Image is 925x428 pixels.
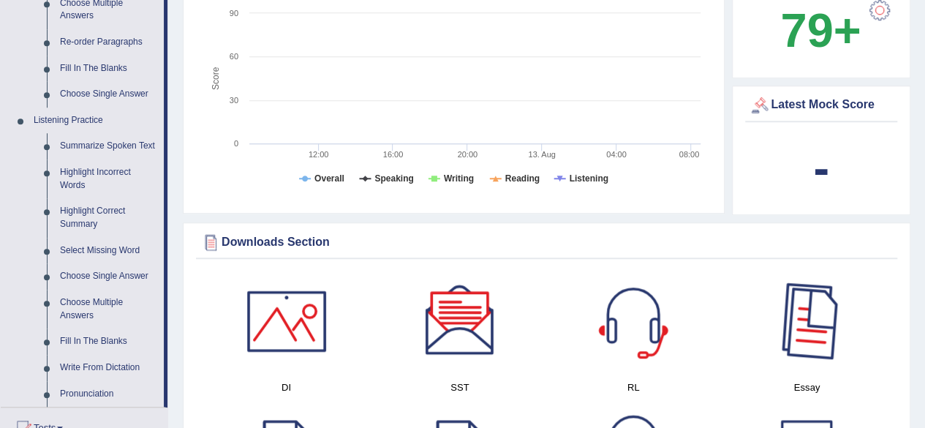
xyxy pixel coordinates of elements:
a: Pronunciation [53,381,164,408]
tspan: Speaking [374,173,413,184]
h4: SST [380,380,539,395]
text: 20:00 [457,150,477,159]
text: 0 [234,139,238,148]
a: Highlight Incorrect Words [53,159,164,198]
tspan: Listening [570,173,608,184]
a: Listening Practice [27,108,164,134]
h4: RL [554,380,713,395]
a: Choose Single Answer [53,81,164,108]
text: 30 [230,96,238,105]
a: Fill In The Blanks [53,56,164,82]
tspan: Reading [505,173,540,184]
b: 79+ [780,4,861,57]
a: Fill In The Blanks [53,328,164,355]
text: 12:00 [309,150,329,159]
text: 04:00 [606,150,627,159]
a: Write From Dictation [53,355,164,381]
tspan: Score [211,67,221,90]
tspan: Writing [444,173,474,184]
h4: DI [207,380,366,395]
a: Choose Multiple Answers [53,290,164,328]
text: 08:00 [679,150,700,159]
a: Highlight Correct Summary [53,198,164,237]
a: Select Missing Word [53,238,164,264]
b: - [813,141,829,195]
text: 90 [230,9,238,18]
a: Choose Single Answer [53,263,164,290]
a: Re-order Paragraphs [53,29,164,56]
h4: Essay [728,380,886,395]
a: Summarize Spoken Text [53,133,164,159]
tspan: 13. Aug [528,150,555,159]
text: 60 [230,52,238,61]
div: Latest Mock Score [749,94,894,116]
text: 16:00 [383,150,404,159]
div: Downloads Section [200,231,894,253]
tspan: Overall [314,173,344,184]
